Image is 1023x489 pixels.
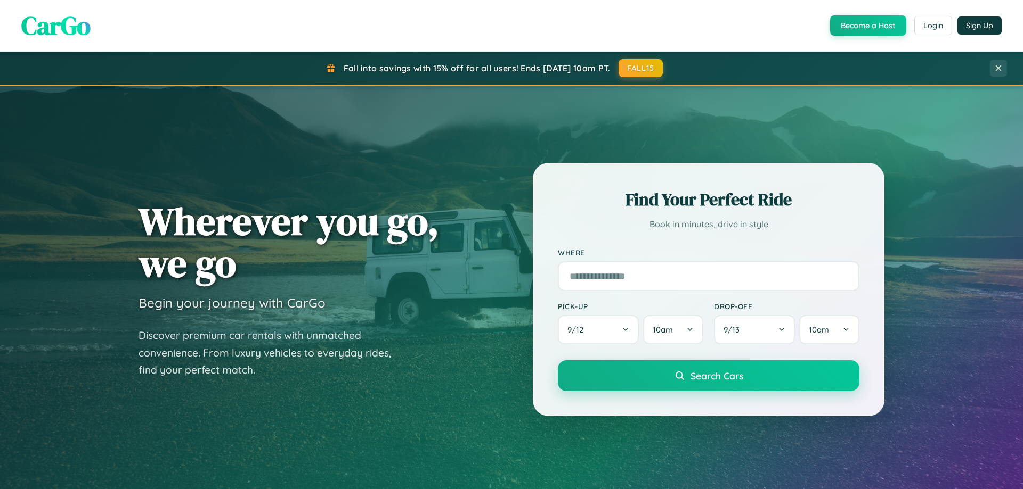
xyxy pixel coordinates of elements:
[714,302,859,311] label: Drop-off
[139,327,405,379] p: Discover premium car rentals with unmatched convenience. From luxury vehicles to everyday rides, ...
[558,302,703,311] label: Pick-up
[643,315,703,344] button: 10am
[714,315,795,344] button: 9/13
[139,295,326,311] h3: Begin your journey with CarGo
[830,15,906,36] button: Become a Host
[139,200,439,284] h1: Wherever you go, we go
[558,248,859,257] label: Where
[957,16,1002,35] button: Sign Up
[567,325,589,335] span: 9 / 12
[809,325,829,335] span: 10am
[558,315,639,344] button: 9/12
[691,370,743,382] span: Search Cars
[724,325,745,335] span: 9 / 13
[653,325,673,335] span: 10am
[619,59,663,77] button: FALL15
[21,8,91,43] span: CarGo
[558,188,859,211] h2: Find Your Perfect Ride
[558,217,859,232] p: Book in minutes, drive in style
[799,315,859,344] button: 10am
[344,63,611,73] span: Fall into savings with 15% off for all users! Ends [DATE] 10am PT.
[558,360,859,391] button: Search Cars
[914,16,952,35] button: Login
